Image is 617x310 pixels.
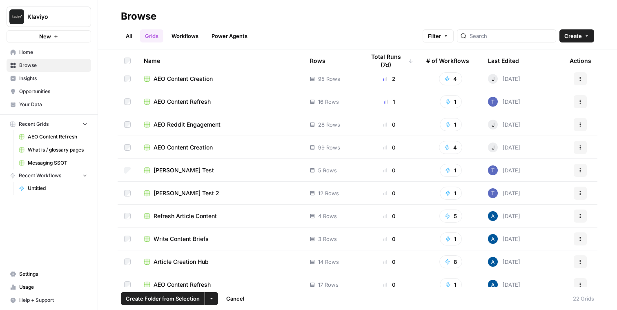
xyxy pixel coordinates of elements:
[15,182,91,195] a: Untitled
[154,189,219,197] span: [PERSON_NAME] Test 2
[19,297,87,304] span: Help + Support
[19,75,87,82] span: Insights
[19,49,87,56] span: Home
[7,30,91,42] button: New
[221,292,249,305] button: Cancel
[154,143,213,152] span: AEO Content Creation
[154,166,214,174] span: [PERSON_NAME] Test
[365,120,413,129] div: 0
[19,120,49,128] span: Recent Grids
[7,98,91,111] a: Your Data
[19,62,87,69] span: Browse
[7,59,91,72] a: Browse
[154,98,211,106] span: AEO Content Refresh
[365,189,413,197] div: 0
[207,29,252,42] a: Power Agents
[140,29,163,42] a: Grids
[19,283,87,291] span: Usage
[488,188,498,198] img: x8yczxid6s1iziywf4pp8m9fenlh
[488,280,498,290] img: he81ibor8lsei4p3qvg4ugbvimgp
[470,32,552,40] input: Search
[19,172,61,179] span: Recent Workflows
[154,258,209,266] span: Article Creation Hub
[488,165,520,175] div: [DATE]
[488,74,520,84] div: [DATE]
[365,235,413,243] div: 0
[488,257,520,267] div: [DATE]
[144,212,297,220] a: Refresh Article Content
[559,29,594,42] button: Create
[428,32,441,40] span: Filter
[440,95,462,108] button: 1
[488,257,498,267] img: he81ibor8lsei4p3qvg4ugbvimgp
[488,49,519,72] div: Last Edited
[154,212,217,220] span: Refresh Article Content
[440,187,462,200] button: 1
[144,281,297,289] a: AEO Content Refresh
[226,294,244,303] span: Cancel
[154,120,221,129] span: AEO Reddit Engagement
[318,189,339,197] span: 12 Rows
[488,188,520,198] div: [DATE]
[488,165,498,175] img: x8yczxid6s1iziywf4pp8m9fenlh
[19,270,87,278] span: Settings
[488,234,498,244] img: he81ibor8lsei4p3qvg4ugbvimgp
[318,75,340,83] span: 95 Rows
[7,294,91,307] button: Help + Support
[7,118,91,130] button: Recent Grids
[39,32,51,40] span: New
[15,130,91,143] a: AEO Content Refresh
[564,32,582,40] span: Create
[7,85,91,98] a: Opportunities
[440,278,462,291] button: 1
[9,9,24,24] img: Klaviyo Logo
[144,143,297,152] a: AEO Content Creation
[365,166,413,174] div: 0
[488,97,498,107] img: x8yczxid6s1iziywf4pp8m9fenlh
[318,166,337,174] span: 5 Rows
[488,280,520,290] div: [DATE]
[440,164,462,177] button: 1
[19,101,87,108] span: Your Data
[492,75,494,83] span: J
[365,143,413,152] div: 0
[121,29,137,42] a: All
[439,210,462,223] button: 5
[28,159,87,167] span: Messaging SSOT
[310,49,325,72] div: Rows
[121,10,156,23] div: Browse
[318,235,337,243] span: 3 Rows
[144,75,297,83] a: AEO Content Creation
[126,294,200,303] span: Create Folder from Selection
[318,98,339,106] span: 16 Rows
[426,49,469,72] div: # of Workflows
[365,258,413,266] div: 0
[439,72,462,85] button: 4
[423,29,454,42] button: Filter
[365,281,413,289] div: 0
[27,13,77,21] span: Klaviyo
[154,75,213,83] span: AEO Content Creation
[144,166,297,174] a: [PERSON_NAME] Test
[19,88,87,95] span: Opportunities
[439,255,462,268] button: 8
[318,281,339,289] span: 17 Rows
[440,118,462,131] button: 1
[318,258,339,266] span: 14 Rows
[440,232,462,245] button: 1
[7,281,91,294] a: Usage
[154,235,209,243] span: Write Content Briefs
[28,146,87,154] span: What is / glossary pages
[573,294,594,303] div: 22 Grids
[365,98,413,106] div: 1
[318,120,340,129] span: 28 Rows
[15,156,91,169] a: Messaging SSOT
[7,7,91,27] button: Workspace: Klaviyo
[144,98,297,106] a: AEO Content Refresh
[167,29,203,42] a: Workflows
[28,185,87,192] span: Untitled
[318,212,337,220] span: 4 Rows
[365,75,413,83] div: 2
[7,169,91,182] button: Recent Workflows
[121,292,205,305] button: Create Folder from Selection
